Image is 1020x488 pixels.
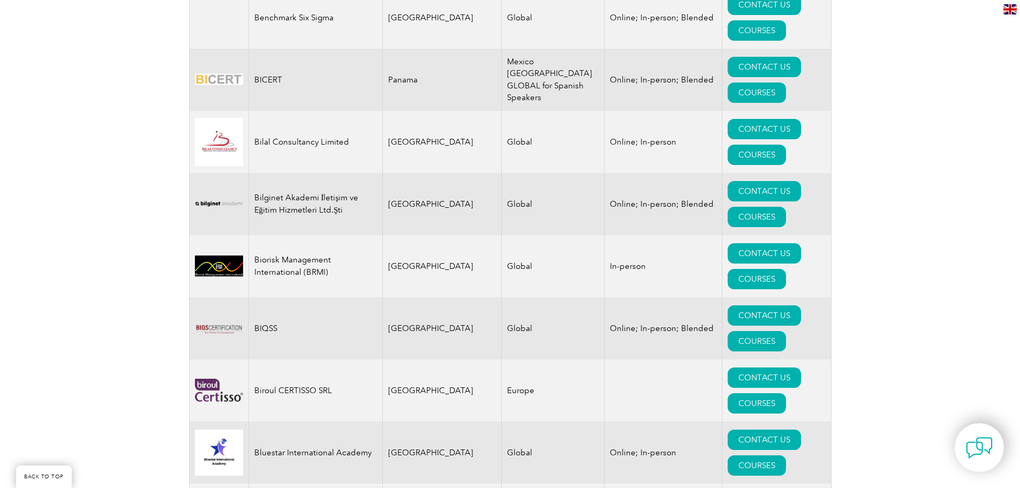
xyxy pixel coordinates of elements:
td: Bluestar International Academy [248,422,382,484]
td: Online; In-person [605,422,722,484]
a: CONTACT US [728,367,801,388]
td: Online; In-person [605,111,722,173]
td: Biroul CERTISSO SRL [248,359,382,422]
img: a1985bb7-a6fe-eb11-94ef-002248181dbe-logo.png [195,191,243,217]
td: Online; In-person; Blended [605,297,722,359]
img: en [1003,4,1017,14]
td: [GEOGRAPHIC_DATA] [382,111,502,173]
a: COURSES [728,331,786,351]
td: [GEOGRAPHIC_DATA] [382,173,502,235]
img: 13dcf6a5-49c1-ed11-b597-0022481565fd-logo.png [195,304,243,352]
a: CONTACT US [728,430,801,450]
td: BICERT [248,49,382,111]
a: COURSES [728,455,786,476]
a: COURSES [728,393,786,414]
td: Europe [502,359,605,422]
td: Online; In-person; Blended [605,49,722,111]
a: CONTACT US [728,181,801,201]
a: COURSES [728,20,786,41]
a: COURSES [728,207,786,227]
td: Bilginet Akademi İletişim ve Eğitim Hizmetleri Ltd.Şti [248,173,382,235]
a: BACK TO TOP [16,466,72,488]
td: [GEOGRAPHIC_DATA] [382,235,502,297]
a: CONTACT US [728,119,801,139]
img: contact-chat.png [966,434,993,461]
td: Global [502,173,605,235]
td: Global [502,111,605,173]
img: 48480d59-8fd2-ef11-a72f-002248108aed-logo.png [195,379,243,402]
a: COURSES [728,269,786,289]
img: 2f91f213-be97-eb11-b1ac-00224815388c-logo.jpg [195,118,243,166]
img: d424547b-a6e0-e911-a812-000d3a795b83-logo.png [195,66,243,93]
td: Global [502,235,605,297]
td: Panama [382,49,502,111]
td: [GEOGRAPHIC_DATA] [382,297,502,359]
a: CONTACT US [728,243,801,264]
td: Online; In-person; Blended [605,173,722,235]
td: [GEOGRAPHIC_DATA] [382,359,502,422]
td: [GEOGRAPHIC_DATA] [382,422,502,484]
td: Global [502,422,605,484]
td: Mexico [GEOGRAPHIC_DATA] GLOBAL for Spanish Speakers [502,49,605,111]
a: CONTACT US [728,57,801,77]
td: In-person [605,235,722,297]
img: 0db89cae-16d3-ed11-a7c7-0022481565fd-logo.jpg [195,430,243,476]
a: COURSES [728,82,786,103]
td: BIQSS [248,297,382,359]
td: Bilal Consultancy Limited [248,111,382,173]
a: CONTACT US [728,305,801,326]
img: d01771b9-0638-ef11-a316-00224812a81c-logo.jpg [195,256,243,276]
td: Biorisk Management International (BRMI) [248,235,382,297]
a: COURSES [728,145,786,165]
td: Global [502,297,605,359]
